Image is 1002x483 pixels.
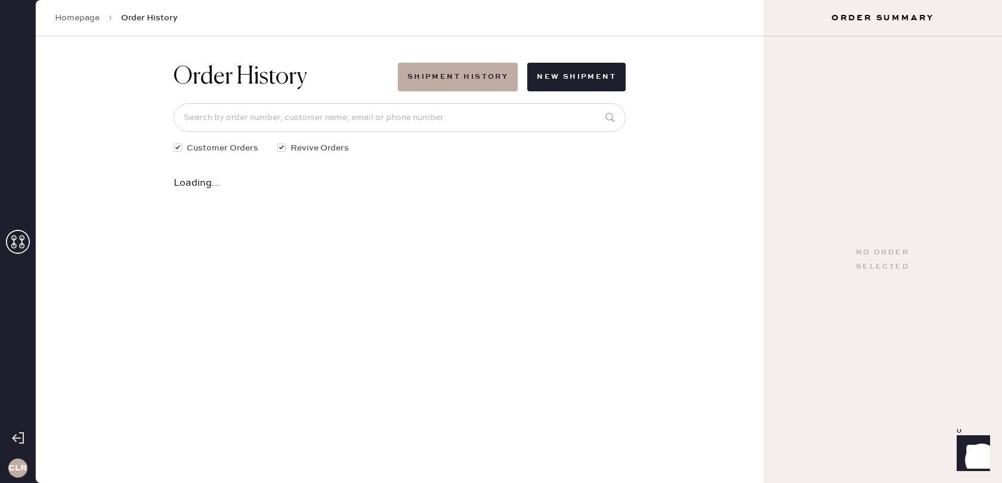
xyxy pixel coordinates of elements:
span: Order History [121,12,178,24]
h3: CLR [8,464,27,472]
a: Homepage [55,12,100,24]
iframe: Front Chat [945,429,997,481]
span: Customer Orders [187,141,258,155]
span: Revive Orders [290,141,349,155]
h3: Order Summary [763,12,1002,24]
div: No order selected [856,245,910,274]
button: Shipment History [398,63,518,91]
input: Search by order number, customer name, email or phone number [174,103,626,132]
div: Loading... [174,179,626,188]
h1: Order History [174,63,307,91]
button: New Shipment [527,63,626,91]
